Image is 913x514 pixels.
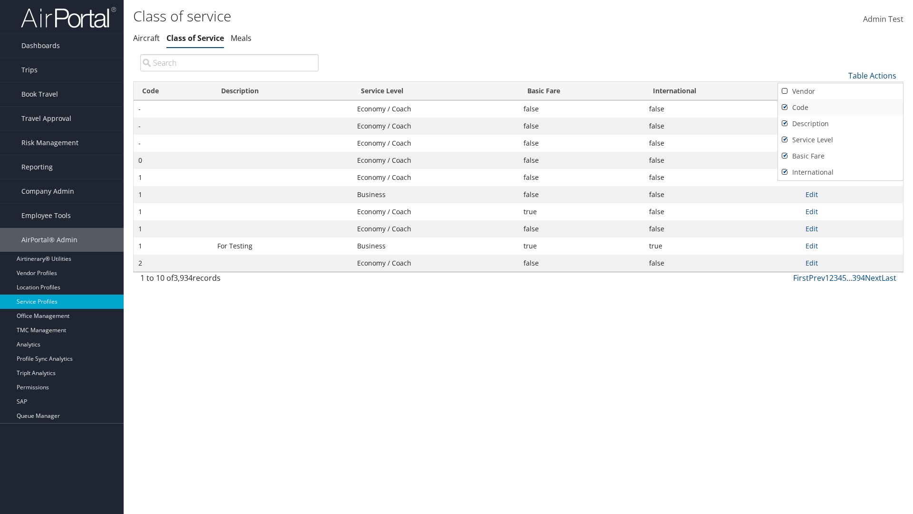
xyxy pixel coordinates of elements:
span: Company Admin [21,179,74,203]
span: Dashboards [21,34,60,58]
span: Employee Tools [21,204,71,227]
span: Book Travel [21,82,58,106]
span: Reporting [21,155,53,179]
img: airportal-logo.png [21,6,116,29]
a: Service Level [778,132,903,148]
span: Trips [21,58,38,82]
a: Code [778,99,903,116]
a: Vendor [778,83,903,99]
span: AirPortal® Admin [21,228,78,252]
a: Basic Fare [778,148,903,164]
a: Description [778,116,903,132]
span: Risk Management [21,131,78,155]
a: International [778,164,903,180]
span: Travel Approval [21,107,71,130]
